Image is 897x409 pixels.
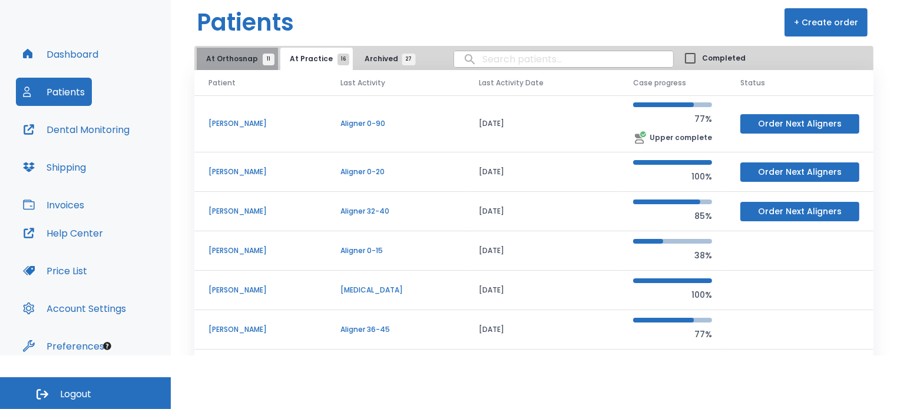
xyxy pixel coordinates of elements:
h1: Patients [197,5,294,40]
p: 100% [633,169,712,184]
div: tabs [197,48,421,70]
td: [DATE] [465,231,619,271]
button: Invoices [16,191,91,219]
p: [PERSON_NAME] [208,206,312,217]
span: 11 [263,54,274,65]
span: Patient [208,78,236,88]
p: 77% [633,112,712,126]
button: Order Next Aligners [740,114,859,134]
p: 38% [633,248,712,262]
td: [DATE] [465,152,619,192]
button: Account Settings [16,294,133,322]
td: [DATE] [465,271,619,310]
button: Dashboard [16,40,105,68]
span: 27 [402,54,416,65]
td: [DATE] [465,95,619,152]
p: Aligner 36-45 [340,324,451,335]
button: Order Next Aligners [740,202,859,221]
button: Order Next Aligners [740,162,859,182]
p: [PERSON_NAME] [208,324,312,335]
p: [PERSON_NAME] [208,285,312,295]
span: Last Activity [340,78,385,88]
p: [MEDICAL_DATA] [340,285,451,295]
p: [PERSON_NAME] [208,118,312,129]
p: Aligner 0-15 [340,245,451,256]
span: Case progress [633,78,686,88]
span: Archived [365,54,409,64]
p: 85% [633,209,712,223]
span: 16 [337,54,349,65]
span: Last Activity Date [479,78,544,88]
input: search [454,48,673,71]
td: [DATE] [465,310,619,350]
span: Status [740,78,765,88]
button: Shipping [16,153,93,181]
button: Preferences [16,332,111,360]
button: Help Center [16,219,110,247]
button: + Create order [785,8,868,36]
td: [DATE] [465,192,619,231]
p: [PERSON_NAME] [208,245,312,256]
p: [PERSON_NAME] [208,167,312,177]
button: Dental Monitoring [16,115,137,144]
p: Aligner 0-20 [340,167,451,177]
span: Completed [702,53,746,64]
p: Aligner 0-90 [340,118,451,129]
span: At Practice [290,54,343,64]
span: At Orthosnap [206,54,269,64]
p: 100% [633,288,712,302]
td: [DATE] [465,350,619,389]
button: Patients [16,78,92,106]
div: Tooltip anchor [102,341,112,351]
span: Logout [60,388,91,401]
p: 77% [633,327,712,341]
p: Aligner 32-40 [340,206,451,217]
p: Upper complete [650,132,712,143]
button: Price List [16,257,94,285]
